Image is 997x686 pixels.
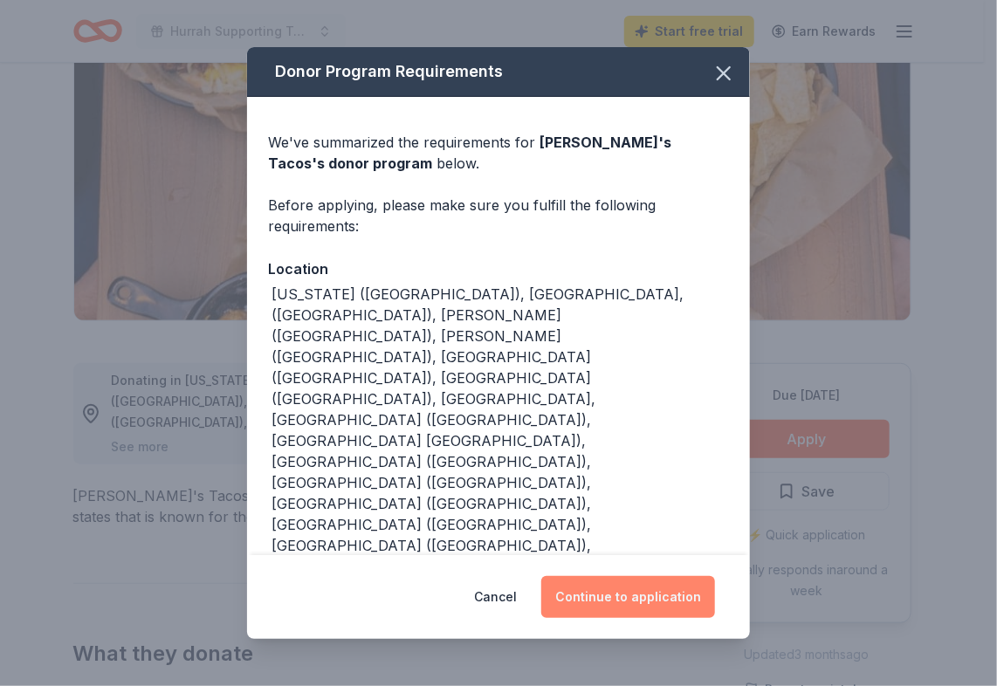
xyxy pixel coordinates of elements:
[541,576,715,618] button: Continue to application
[247,47,750,97] div: Donor Program Requirements
[268,257,729,280] div: Location
[268,195,729,237] div: Before applying, please make sure you fulfill the following requirements:
[474,576,517,618] button: Cancel
[268,132,729,174] div: We've summarized the requirements for below.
